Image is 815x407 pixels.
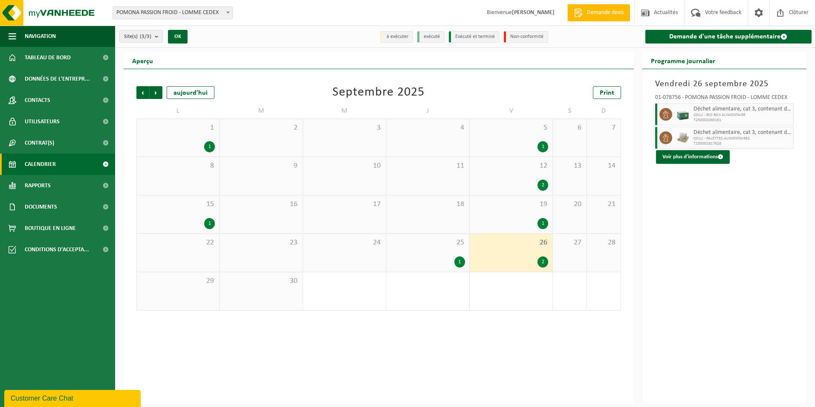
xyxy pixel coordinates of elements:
[25,196,57,218] span: Documents
[694,118,792,123] span: T250002060161
[332,86,425,99] div: Septembre 2025
[390,161,465,171] span: 11
[307,238,381,247] span: 24
[224,123,298,133] span: 2
[676,108,689,121] img: PB-LB-0680-HPE-GN-01
[167,86,214,99] div: aujourd'hui
[694,136,792,141] span: COLLI - PALETTES ALIMENTAIRES
[417,31,445,43] li: exécuté
[645,30,812,44] a: Demande d'une tâche supplémentaire
[136,86,149,99] span: Précédent
[504,31,548,43] li: Non-conformité
[220,103,303,119] td: M
[474,200,548,209] span: 19
[141,238,215,247] span: 22
[591,123,616,133] span: 7
[390,238,465,247] span: 25
[538,256,548,267] div: 2
[168,30,188,44] button: OK
[224,161,298,171] span: 9
[141,276,215,286] span: 29
[591,161,616,171] span: 14
[224,238,298,247] span: 23
[204,218,215,229] div: 1
[694,106,792,113] span: Déchet alimentaire, cat 3, contenant des produits d'origine animale, emballage synthétique
[512,9,555,16] strong: [PERSON_NAME]
[25,68,90,90] span: Données de l'entrepr...
[538,141,548,152] div: 1
[557,200,582,209] span: 20
[585,9,626,17] span: Demande devis
[25,26,56,47] span: Navigation
[538,218,548,229] div: 1
[587,103,621,119] td: D
[25,239,89,260] span: Conditions d'accepta...
[390,123,465,133] span: 4
[557,161,582,171] span: 13
[538,180,548,191] div: 2
[25,154,56,175] span: Calendrier
[454,256,465,267] div: 1
[557,123,582,133] span: 6
[119,30,163,43] button: Site(s)(3/3)
[470,103,553,119] td: V
[307,123,381,133] span: 3
[694,113,792,118] span: COLLI - BIO BOX ALIMENTAIRE
[25,132,54,154] span: Contrat(s)
[655,95,794,103] div: 01-078756 - POMONA PASSION FROID - LOMME CEDEX
[303,103,386,119] td: M
[600,90,614,96] span: Print
[390,200,465,209] span: 18
[694,129,792,136] span: Déchet alimentaire, cat 3, contenant des produits d'origine animale, emballage synthétique
[4,388,142,407] iframe: chat widget
[25,47,71,68] span: Tableau de bord
[694,141,792,146] span: T250002817628
[553,103,587,119] td: S
[474,238,548,247] span: 26
[386,103,469,119] td: J
[140,34,151,39] count: (3/3)
[141,123,215,133] span: 1
[449,31,500,43] li: Exécuté et terminé
[567,4,630,21] a: Demande devis
[642,52,724,69] h2: Programme journalier
[136,103,220,119] td: L
[113,6,233,19] span: POMONA PASSION FROID - LOMME CEDEX
[25,218,76,239] span: Boutique en ligne
[124,52,162,69] h2: Aperçu
[224,276,298,286] span: 30
[141,161,215,171] span: 8
[25,175,51,196] span: Rapports
[307,161,381,171] span: 10
[124,30,151,43] span: Site(s)
[474,123,548,133] span: 5
[474,161,548,171] span: 12
[676,131,689,144] img: LP-PA-00000-WDN-11
[307,200,381,209] span: 17
[380,31,413,43] li: à exécuter
[655,78,794,90] h3: Vendredi 26 septembre 2025
[25,111,60,132] span: Utilisateurs
[591,238,616,247] span: 28
[141,200,215,209] span: 15
[591,200,616,209] span: 21
[656,150,730,164] button: Voir plus d'informations
[25,90,50,111] span: Contacts
[224,200,298,209] span: 16
[557,238,582,247] span: 27
[593,86,621,99] a: Print
[150,86,162,99] span: Suivant
[204,141,215,152] div: 1
[113,7,232,19] span: POMONA PASSION FROID - LOMME CEDEX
